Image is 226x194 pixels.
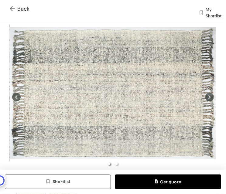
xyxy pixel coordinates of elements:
span: Back [10,5,29,13]
span: Get quote [155,179,181,185]
img: quote [155,179,160,185]
li: slide item 1 [108,163,111,165]
img: wishlist [199,7,204,19]
li: slide item 2 [115,163,118,165]
span: Shortlist [45,178,70,185]
img: wishlist [45,179,53,185]
img: Go back [10,6,17,12]
button: quoteGet quote [115,175,221,189]
span: My Shortlist [206,6,222,19]
button: wishlistShortlist [5,175,111,189]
